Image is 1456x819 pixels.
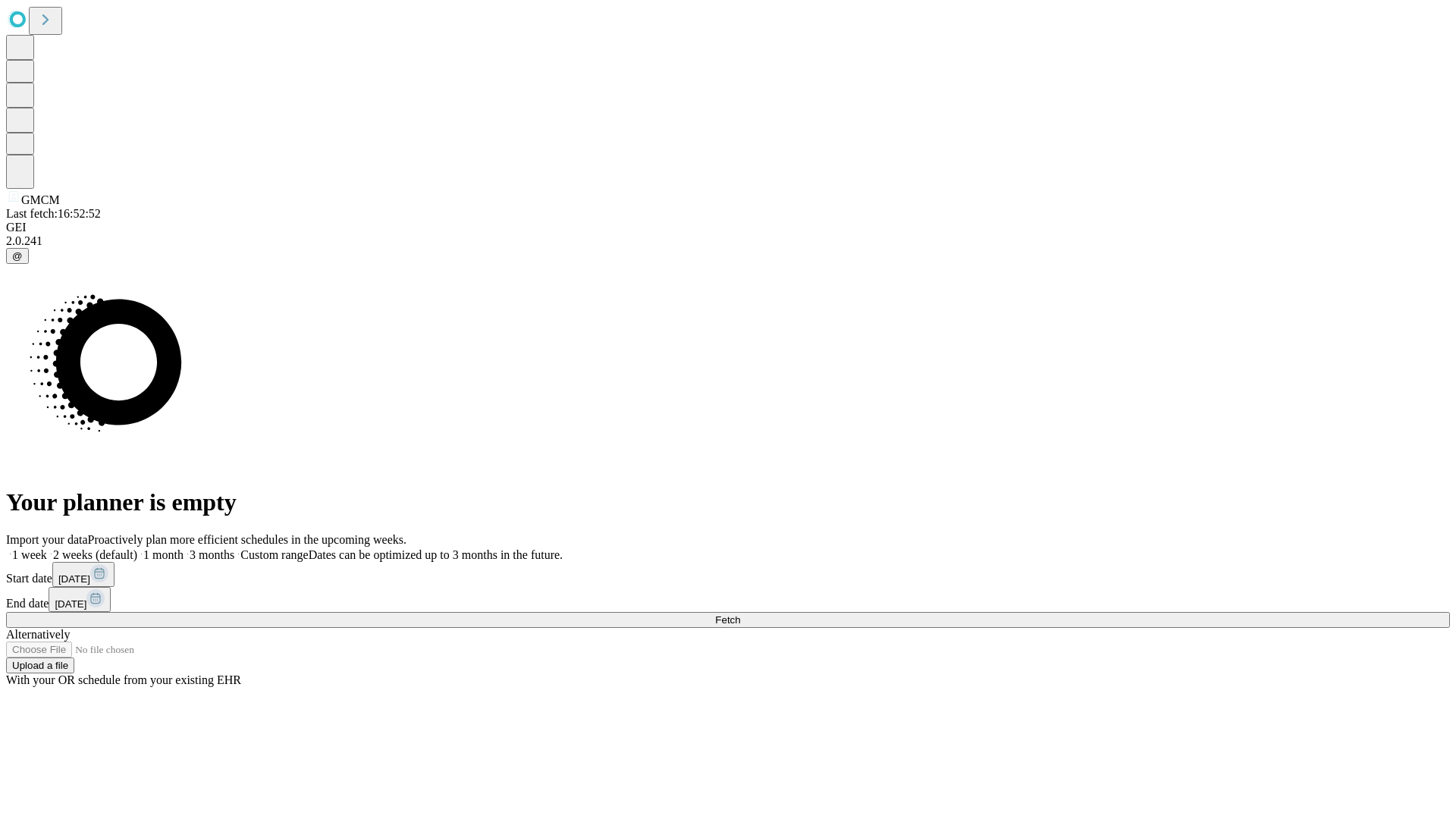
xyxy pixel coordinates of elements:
[21,193,60,206] span: GMCM
[6,488,1450,516] h1: Your planner is empty
[6,587,1450,612] div: End date
[6,533,88,546] span: Import your data
[49,587,111,612] button: [DATE]
[143,548,184,561] span: 1 month
[52,562,115,587] button: [DATE]
[88,533,406,546] span: Proactively plan more efficient schedules in the upcoming weeks.
[6,657,74,673] button: Upload a file
[12,250,23,262] span: @
[6,221,1450,234] div: GEI
[6,612,1450,628] button: Fetch
[58,573,90,585] span: [DATE]
[6,207,101,220] span: Last fetch: 16:52:52
[309,548,563,561] span: Dates can be optimized up to 3 months in the future.
[6,562,1450,587] div: Start date
[6,628,70,641] span: Alternatively
[12,548,47,561] span: 1 week
[190,548,234,561] span: 3 months
[6,673,241,686] span: With your OR schedule from your existing EHR
[240,548,308,561] span: Custom range
[55,598,86,610] span: [DATE]
[715,614,740,626] span: Fetch
[6,248,29,264] button: @
[6,234,1450,248] div: 2.0.241
[53,548,137,561] span: 2 weeks (default)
